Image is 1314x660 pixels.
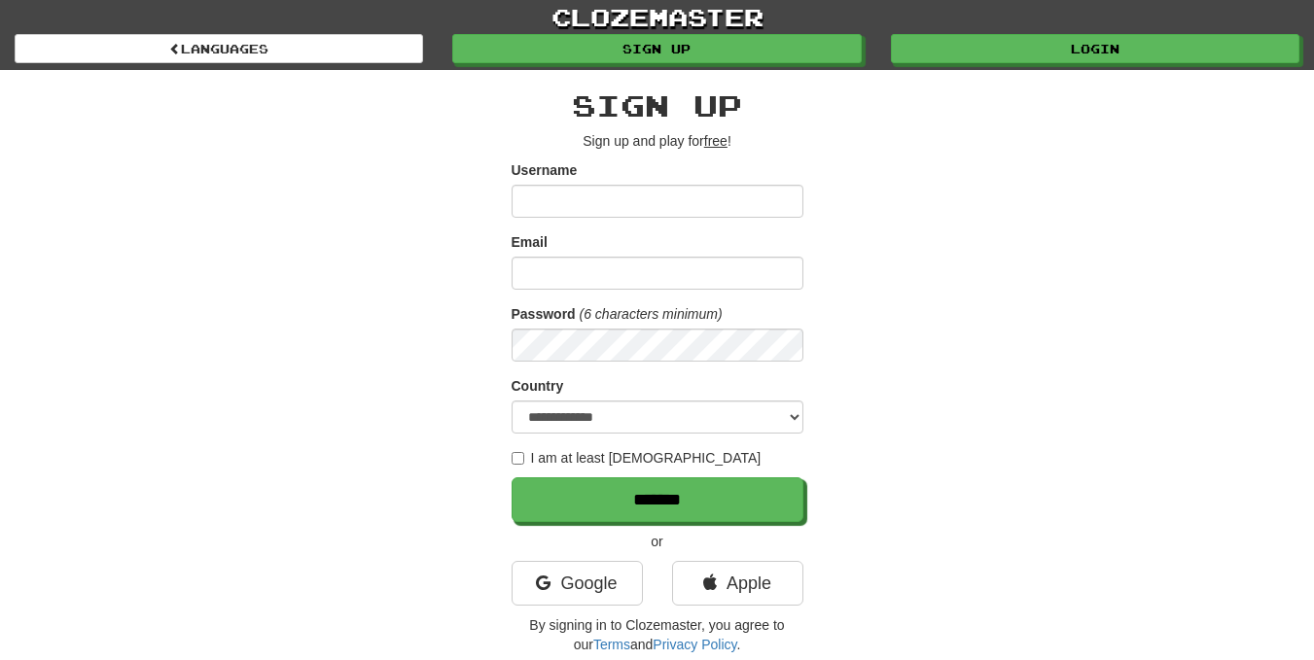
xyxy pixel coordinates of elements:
label: I am at least [DEMOGRAPHIC_DATA] [512,448,762,468]
h2: Sign up [512,89,803,122]
a: Privacy Policy [653,637,736,652]
label: Email [512,232,548,252]
label: Country [512,376,564,396]
a: Languages [15,34,423,63]
p: or [512,532,803,551]
input: I am at least [DEMOGRAPHIC_DATA] [512,452,524,465]
p: By signing in to Clozemaster, you agree to our and . [512,615,803,654]
label: Password [512,304,576,324]
a: Terms [593,637,630,652]
a: Login [891,34,1299,63]
a: Google [512,561,643,606]
label: Username [512,160,578,180]
u: free [704,133,728,149]
a: Sign up [452,34,861,63]
a: Apple [672,561,803,606]
p: Sign up and play for ! [512,131,803,151]
em: (6 characters minimum) [580,306,723,322]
